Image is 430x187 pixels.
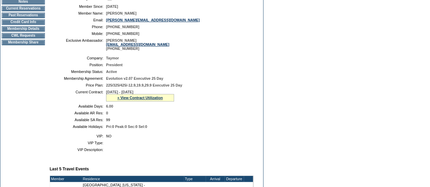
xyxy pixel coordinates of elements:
[52,70,103,74] td: Membership Status:
[225,176,244,182] td: Departure
[106,11,136,15] span: [PERSON_NAME]
[117,96,163,100] a: » View Contract Utilization
[52,63,103,67] td: Position:
[52,141,103,145] td: VIP Type:
[2,6,45,11] td: Current Reservations
[52,38,103,51] td: Exclusive Ambassador:
[106,38,169,51] span: [PERSON_NAME] [PHONE_NUMBER]
[82,176,184,182] td: Residence
[52,11,103,15] td: Member Name:
[2,40,45,45] td: Membership Share
[52,90,103,101] td: Current Contract:
[50,167,89,171] b: Last 5 Travel Events
[52,83,103,87] td: Price Plan:
[52,148,103,152] td: VIP Description:
[2,33,45,38] td: CWL Requests
[184,176,206,182] td: Type
[52,4,103,8] td: Member Since:
[52,134,103,138] td: VIP:
[106,90,133,94] span: [DATE] - [DATE]
[106,118,110,122] span: 99
[106,70,117,74] span: Active
[106,134,111,138] span: NO
[52,125,103,129] td: Available Holidays:
[206,176,225,182] td: Arrival
[52,32,103,36] td: Mobile:
[106,76,163,80] span: Evolution v2.07 Executive 25 Day
[50,176,82,182] td: Member
[2,13,45,18] td: Past Reservations
[106,32,139,36] span: [PHONE_NUMBER]
[2,26,45,32] td: Membership Details
[106,111,108,115] span: 0
[52,76,103,80] td: Membership Agreement:
[106,83,182,87] span: 225/325/425/-12.9,19.9,29.9 Executive 25 Day
[52,18,103,22] td: Email:
[106,63,123,67] span: President
[106,125,147,129] span: Pri:0 Peak:0 Sec:0 Sel:0
[106,25,139,29] span: [PHONE_NUMBER]
[52,111,103,115] td: Available AR Res:
[106,56,119,60] span: Taymor
[106,18,200,22] a: [PERSON_NAME][EMAIL_ADDRESS][DOMAIN_NAME]
[52,56,103,60] td: Company:
[106,4,118,8] span: [DATE]
[52,104,103,108] td: Available Days:
[52,25,103,29] td: Phone:
[2,19,45,25] td: Credit Card Info
[106,104,113,108] span: 6.00
[52,118,103,122] td: Available SA Res:
[106,42,169,46] a: [EMAIL_ADDRESS][DOMAIN_NAME]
